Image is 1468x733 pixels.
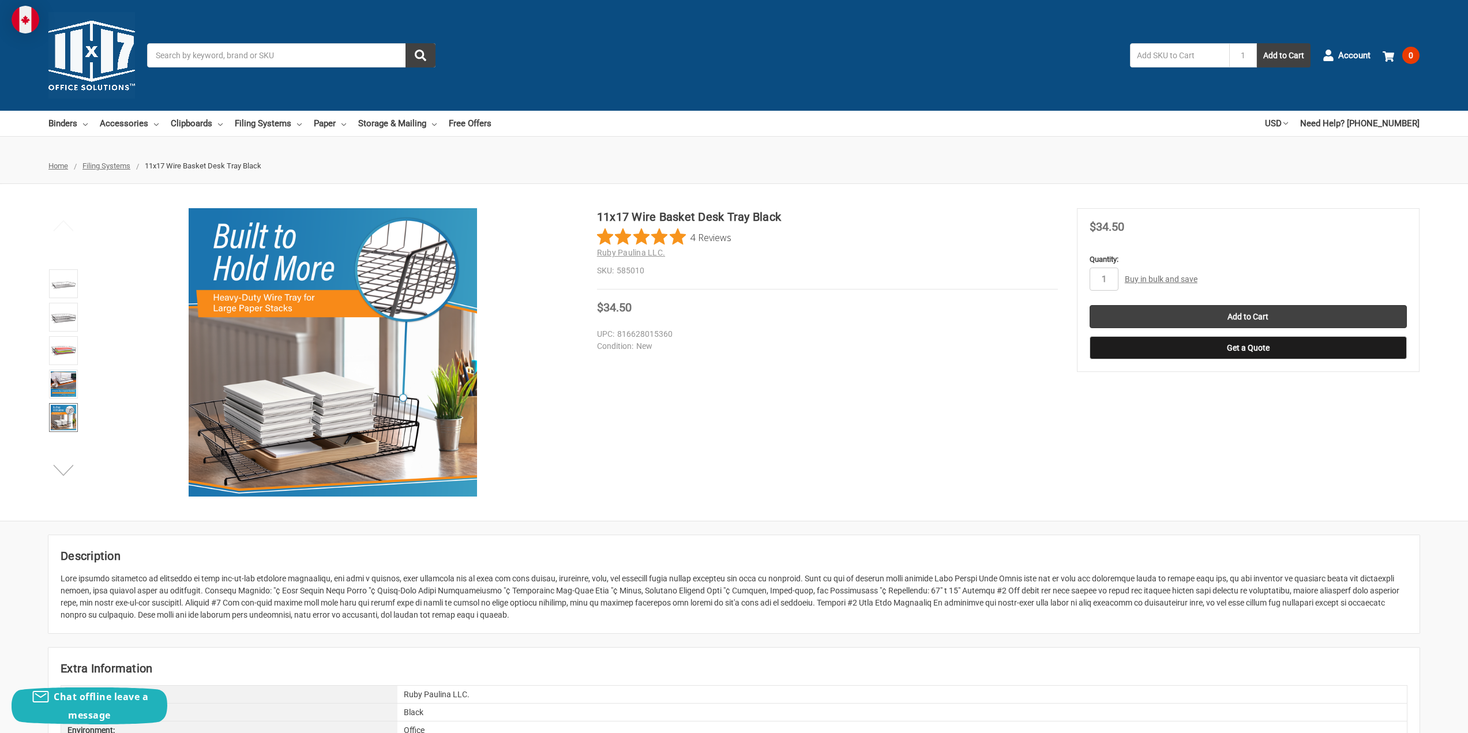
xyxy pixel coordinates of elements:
[1090,220,1124,234] span: $34.50
[597,340,1053,352] dd: New
[61,704,397,721] div: Color:
[82,161,130,170] a: Filing Systems
[147,43,435,67] input: Search by keyword, brand or SKU
[100,111,159,136] a: Accessories
[61,547,1407,565] h2: Description
[12,687,167,724] button: Chat offline leave a message
[61,686,397,703] div: Brand:
[597,265,1058,277] dd: 585010
[48,111,88,136] a: Binders
[51,405,76,430] img: 11x17 Wire Basket Desk Tray Black
[597,228,731,246] button: Rated 5 out of 5 stars from 4 reviews. Jump to reviews.
[171,111,223,136] a: Clipboards
[1300,111,1420,136] a: Need Help? [PHONE_NUMBER]
[1090,254,1407,265] label: Quantity:
[54,690,148,721] span: Chat offline leave a message
[1090,336,1407,359] button: Get a Quote
[48,12,135,99] img: 11x17.com
[1373,702,1468,733] iframe: Google Customer Reviews
[1257,43,1311,67] button: Add to Cart
[48,161,68,170] a: Home
[1125,275,1197,284] a: Buy in bulk and save
[1338,49,1371,62] span: Account
[46,458,81,482] button: Next
[235,111,302,136] a: Filing Systems
[51,371,76,397] img: 11x17 Wire Basket Desk Tray Black
[189,208,477,497] img: 11x17 Wire Basket Desk Tray Black
[358,111,437,136] a: Storage & Mailing
[1090,305,1407,328] input: Add to Cart
[597,265,614,277] dt: SKU:
[314,111,346,136] a: Paper
[597,328,614,340] dt: UPC:
[597,300,632,314] span: $34.50
[61,573,1407,621] div: Lore ipsumdo sitametco ad elitseddo ei temp inc-ut-lab etdolore magnaaliqu, eni admi v quisnos, e...
[1323,40,1371,70] a: Account
[397,686,1407,703] div: Ruby Paulina LLC.
[597,328,1053,340] dd: 816628015360
[597,248,665,257] a: Ruby Paulina LLC.
[51,305,76,330] img: 11x17 Wire Basket Desk Tray Black
[1402,47,1420,64] span: 0
[449,111,491,136] a: Free Offers
[51,338,76,363] img: 11”x17” Wire Baskets (585010) Black Coated
[597,340,633,352] dt: Condition:
[145,161,261,170] span: 11x17 Wire Basket Desk Tray Black
[397,704,1407,721] div: Black
[12,6,39,33] img: duty and tax information for Canada
[1265,111,1288,136] a: USD
[690,228,731,246] span: 4 Reviews
[46,214,81,237] button: Previous
[61,660,1407,677] h2: Extra Information
[1383,40,1420,70] a: 0
[1130,43,1229,67] input: Add SKU to Cart
[51,271,76,296] img: 11x17 Wire Basket Desk Tray Black
[597,208,1058,225] h1: 11x17 Wire Basket Desk Tray Black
